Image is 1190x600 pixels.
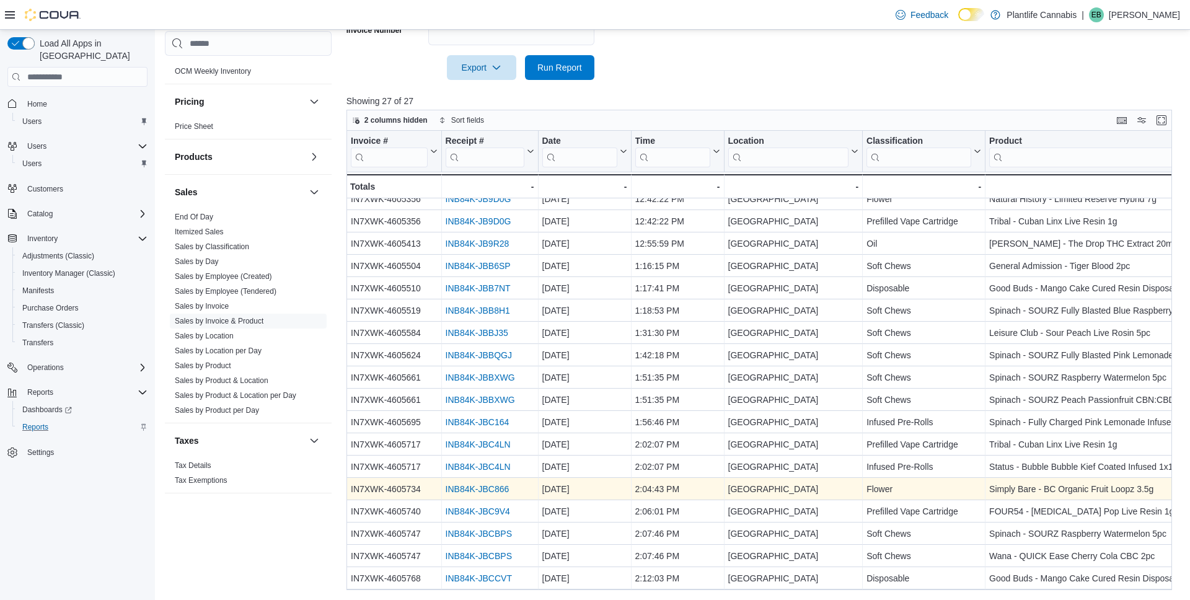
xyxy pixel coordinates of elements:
div: [GEOGRAPHIC_DATA] [728,438,858,452]
div: 1:17:41 PM [635,281,720,296]
a: INB84K-JB9R28 [445,239,509,249]
span: Manifests [22,286,54,296]
a: Inventory Manager (Classic) [17,266,120,281]
div: IN7XWK-4605356 [351,214,438,229]
button: Users [22,139,51,154]
div: [DATE] [542,549,627,564]
span: Users [17,156,148,171]
div: [GEOGRAPHIC_DATA] [728,281,858,296]
button: 2 columns hidden [347,113,433,128]
span: Sales by Invoice [175,301,229,311]
h3: Pricing [175,95,204,108]
div: [DATE] [542,371,627,386]
span: Transfers (Classic) [22,320,84,330]
span: Itemized Sales [175,227,224,237]
button: Taxes [175,435,304,447]
a: Manifests [17,283,59,298]
button: Sort fields [434,113,489,128]
button: Sales [175,186,304,198]
div: Soft Chews [866,348,981,363]
div: Invoice # [351,136,428,167]
div: OCM [165,64,332,84]
div: [DATE] [542,326,627,341]
a: INB84K-JBBXWG [445,395,514,405]
span: Dashboards [22,405,72,415]
a: Sales by Location [175,332,234,340]
a: INB84K-JB9D0G [445,217,511,227]
div: [GEOGRAPHIC_DATA] [728,549,858,564]
button: Classification [866,136,981,167]
button: Transfers [12,334,152,351]
span: Sales by Product per Day [175,405,259,415]
span: Users [17,114,148,129]
div: [DATE] [542,259,627,274]
a: Customers [22,182,68,196]
span: Load All Apps in [GEOGRAPHIC_DATA] [35,37,148,62]
div: 2:02:07 PM [635,460,720,475]
a: Purchase Orders [17,301,84,315]
button: Products [175,151,304,163]
button: Pricing [307,94,322,109]
span: Run Report [537,61,582,74]
p: Showing 27 of 27 [346,95,1180,107]
div: 2:07:46 PM [635,549,720,564]
button: Inventory Manager (Classic) [12,265,152,282]
span: EB [1091,7,1101,22]
span: Home [27,99,47,109]
h3: Products [175,151,213,163]
div: 2:02:07 PM [635,438,720,452]
div: Em Bradley [1089,7,1104,22]
div: Receipt # URL [445,136,524,167]
button: Invoice # [351,136,438,167]
a: Itemized Sales [175,227,224,236]
button: Keyboard shortcuts [1114,113,1129,128]
a: Reports [17,420,53,435]
span: Users [27,141,46,151]
div: [GEOGRAPHIC_DATA] [728,393,858,408]
button: Users [12,155,152,172]
span: Adjustments (Classic) [22,251,94,261]
button: Pricing [175,95,304,108]
h3: Sales [175,186,198,198]
span: Customers [22,181,148,196]
button: Date [542,136,627,167]
a: INB84K-JBCCVT [445,574,511,584]
a: OCM Weekly Inventory [175,67,251,76]
div: IN7XWK-4605661 [351,371,438,386]
span: OCM Weekly Inventory [175,66,251,76]
div: Receipt # [445,136,524,148]
a: Sales by Employee (Created) [175,272,272,281]
div: Classification [866,136,971,167]
span: Settings [22,444,148,460]
div: Totals [350,179,438,194]
div: Date [542,136,617,148]
span: Catalog [22,206,148,221]
div: [GEOGRAPHIC_DATA] [728,371,858,386]
span: Sales by Location per Day [175,346,262,356]
div: IN7XWK-4605740 [351,505,438,519]
span: Users [22,139,148,154]
div: [DATE] [542,192,627,207]
button: Display options [1134,113,1149,128]
span: Purchase Orders [17,301,148,315]
a: INB84K-JBB7NT [445,284,510,294]
div: IN7XWK-4605695 [351,415,438,430]
div: IN7XWK-4605734 [351,482,438,497]
div: IN7XWK-4605584 [351,326,438,341]
div: IN7XWK-4605747 [351,527,438,542]
div: Prefilled Vape Cartridge [866,214,981,229]
a: Sales by Invoice [175,302,229,311]
button: Manifests [12,282,152,299]
span: Reports [27,387,53,397]
span: Price Sheet [175,121,213,131]
div: IN7XWK-4605510 [351,281,438,296]
div: IN7XWK-4605356 [351,192,438,207]
a: Adjustments (Classic) [17,249,99,263]
div: [GEOGRAPHIC_DATA] [728,237,858,252]
button: Taxes [307,433,322,448]
span: Sales by Product & Location per Day [175,390,296,400]
div: [DATE] [542,304,627,319]
button: Time [635,136,720,167]
div: [DATE] [542,393,627,408]
button: Home [2,94,152,112]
